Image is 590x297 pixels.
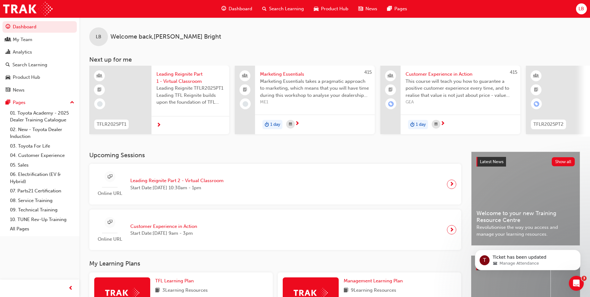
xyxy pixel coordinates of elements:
[110,33,221,40] span: Welcome back , [PERSON_NAME] Bright
[2,97,77,108] button: Pages
[7,224,77,234] a: All Pages
[97,121,126,128] span: TFLR2025PT1
[2,21,77,33] a: Dashboard
[7,215,77,224] a: 10. TUNE Rev-Up Training
[3,2,53,16] img: Trak
[7,151,77,160] a: 04. Customer Experience
[262,5,267,13] span: search-icon
[440,121,445,127] span: next-icon
[155,277,196,285] a: TFL Learning Plan
[97,101,103,107] span: learningRecordVerb_NONE-icon
[388,72,393,80] span: people-icon
[7,196,77,205] a: 08. Service Training
[97,72,102,80] span: learningResourceType_INSTRUCTOR_LED-icon
[416,121,426,128] span: 1 day
[6,100,10,106] span: pages-icon
[406,71,515,78] span: Customer Experience in Action
[6,62,10,68] span: search-icon
[97,86,102,94] span: booktick-icon
[476,210,575,224] span: Welcome to your new Training Resource Centre
[449,225,454,234] span: next-icon
[434,120,438,128] span: calendar-icon
[13,49,32,56] div: Analytics
[358,5,363,13] span: news-icon
[2,72,77,83] a: Product Hub
[476,157,575,167] a: Latest NewsShow all
[243,101,248,107] span: learningRecordVerb_NONE-icon
[156,123,161,128] span: next-icon
[351,287,396,295] span: 9 Learning Resources
[410,120,415,129] span: duration-icon
[260,71,370,78] span: Marketing Essentials
[6,49,10,55] span: chart-icon
[344,277,405,285] a: Management Learning Plan
[216,2,257,15] a: guage-iconDashboard
[155,287,160,295] span: book-icon
[89,260,461,267] h3: My Learning Plans
[582,276,587,281] span: 3
[364,69,372,75] span: 415
[7,141,77,151] a: 03. Toyota For Life
[269,5,304,12] span: Search Learning
[406,78,515,99] span: This course will teach you how to guarantee a positive customer experience every time, and to rea...
[13,99,26,106] div: Pages
[7,125,77,141] a: 02. New - Toyota Dealer Induction
[6,24,10,30] span: guage-icon
[6,75,10,80] span: car-icon
[406,99,515,106] span: GEA
[108,173,112,181] span: sessionType_ONLINE_URL-icon
[13,87,25,94] div: News
[7,186,77,196] a: 07. Parts21 Certification
[6,37,10,43] span: people-icon
[344,278,403,284] span: Management Learning Plan
[94,214,456,245] a: Online URLCustomer Experience in ActionStart Date:[DATE] 9am - 3pm
[130,184,224,191] span: Start Date: [DATE] 10:30am - 1pm
[156,85,224,106] span: Leading Reignite TFLR2025PT1 Leading TFL Reignite builds upon the foundation of TFL Reignite, rea...
[130,177,224,184] span: Leading Reignite Part 2 - Virtual Classroom
[6,87,10,93] span: news-icon
[314,5,318,13] span: car-icon
[79,56,590,63] h3: Next up for me
[534,86,538,94] span: booktick-icon
[394,5,407,12] span: Pages
[2,34,77,45] a: My Team
[534,101,539,107] span: learningRecordVerb_ENROLL-icon
[108,219,112,226] span: sessionType_ONLINE_URL-icon
[89,66,229,134] a: TFLR2025PT1Leading Reignite Part 1 - Virtual ClassroomLeading Reignite TFLR2025PT1 Leading TFL Re...
[471,152,580,246] a: Latest NewsShow allWelcome to your new Training Resource CentreRevolutionise the way you access a...
[229,5,252,12] span: Dashboard
[578,5,584,12] span: LB
[2,84,77,96] a: News
[344,287,348,295] span: book-icon
[94,236,125,243] span: Online URL
[309,2,353,15] a: car-iconProduct Hub
[162,287,208,295] span: 3 Learning Resources
[533,121,564,128] span: TFLR2025PT2
[68,285,73,292] span: prev-icon
[576,3,587,14] button: LB
[260,78,370,99] span: Marketing Essentials takes a pragmatic approach to marketing, which means that you will have time...
[270,121,280,128] span: 1 day
[13,36,32,43] div: My Team
[243,86,247,94] span: booktick-icon
[552,157,575,166] button: Show all
[510,69,517,75] span: 415
[295,121,300,127] span: next-icon
[2,46,77,58] a: Analytics
[7,160,77,170] a: 05. Sales
[388,101,394,107] span: learningRecordVerb_ENROLL-icon
[89,152,461,159] h3: Upcoming Sessions
[480,159,504,164] span: Latest News
[289,120,292,128] span: calendar-icon
[466,237,590,280] iframe: Intercom notifications message
[365,5,377,12] span: News
[449,180,454,189] span: next-icon
[257,2,309,15] a: search-iconSearch Learning
[130,223,197,230] span: Customer Experience in Action
[380,66,520,134] a: 415Customer Experience in ActionThis course will teach you how to guarantee a positive customer e...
